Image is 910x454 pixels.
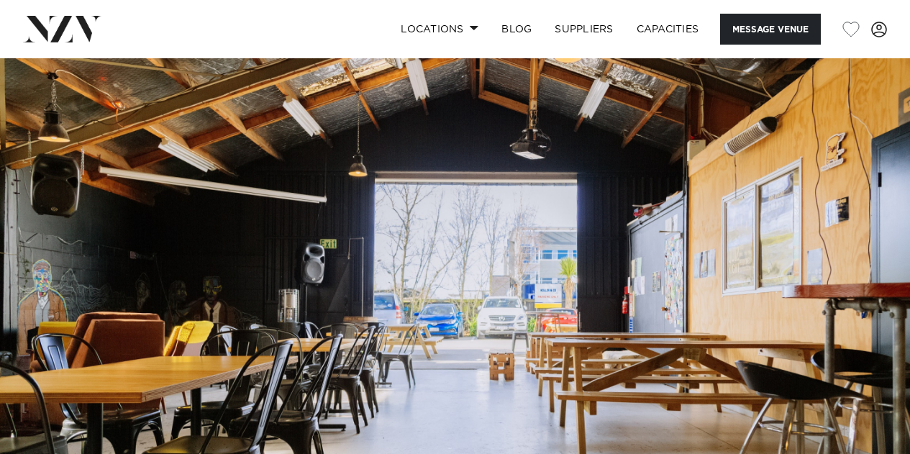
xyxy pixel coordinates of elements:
[389,14,490,45] a: Locations
[490,14,543,45] a: BLOG
[625,14,711,45] a: Capacities
[720,14,821,45] button: Message Venue
[543,14,624,45] a: SUPPLIERS
[23,16,101,42] img: nzv-logo.png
